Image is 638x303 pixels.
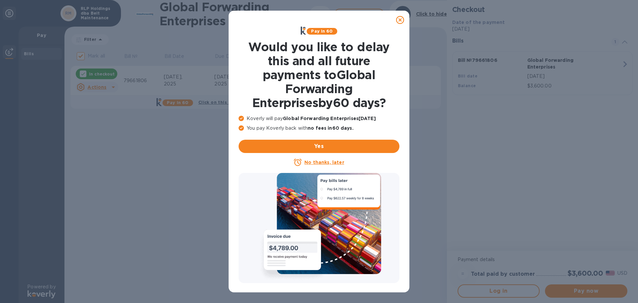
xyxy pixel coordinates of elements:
b: Global Forwarding Enterprises [DATE] [283,116,376,121]
b: Pay in 60 [311,29,333,34]
span: Yes [244,142,394,150]
h1: Would you like to delay this and all future payments to Global Forwarding Enterprises by 60 days ? [239,40,399,110]
button: Yes [239,140,399,153]
b: no fees in 60 days . [308,125,353,131]
p: Koverly will pay [239,115,399,122]
u: No thanks, later [304,160,344,165]
p: You pay Koverly back with [239,125,399,132]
